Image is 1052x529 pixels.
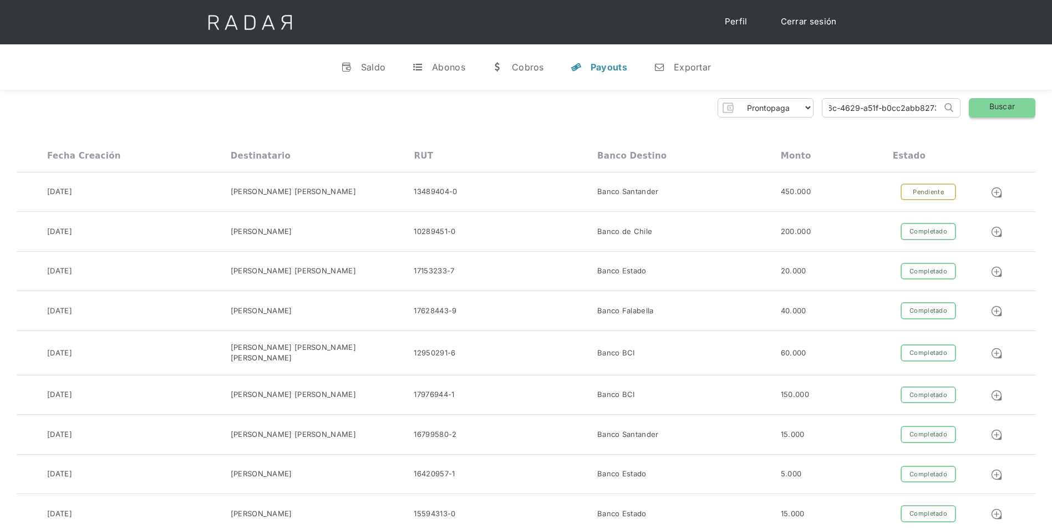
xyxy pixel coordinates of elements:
[990,508,1003,520] img: Detalle
[231,429,356,440] div: [PERSON_NAME] [PERSON_NAME]
[597,151,667,161] div: Banco destino
[990,266,1003,278] img: Detalle
[597,306,654,317] div: Banco Falabella
[781,469,802,480] div: 5.000
[781,186,811,197] div: 450.000
[231,266,356,277] div: [PERSON_NAME] [PERSON_NAME]
[781,508,805,520] div: 15.000
[341,62,352,73] div: v
[47,508,72,520] div: [DATE]
[591,62,627,73] div: Payouts
[901,466,956,483] div: Completado
[781,389,809,400] div: 150.000
[990,429,1003,441] img: Detalle
[492,62,503,73] div: w
[718,98,814,118] form: Form
[990,226,1003,238] img: Detalle
[571,62,582,73] div: y
[781,266,806,277] div: 20.000
[822,99,942,117] input: Busca por ID
[47,266,72,277] div: [DATE]
[597,429,659,440] div: Banco Santander
[414,508,455,520] div: 15594313-0
[512,62,544,73] div: Cobros
[414,186,457,197] div: 13489404-0
[47,429,72,440] div: [DATE]
[901,302,956,319] div: Completado
[361,62,386,73] div: Saldo
[714,11,759,33] a: Perfil
[901,426,956,443] div: Completado
[597,469,647,480] div: Banco Estado
[597,389,635,400] div: Banco BCI
[414,469,455,480] div: 16420957-1
[990,347,1003,359] img: Detalle
[432,62,465,73] div: Abonos
[781,306,806,317] div: 40.000
[47,348,72,359] div: [DATE]
[597,508,647,520] div: Banco Estado
[597,186,659,197] div: Banco Santander
[231,389,356,400] div: [PERSON_NAME] [PERSON_NAME]
[414,348,455,359] div: 12950291-6
[47,389,72,400] div: [DATE]
[231,342,414,364] div: [PERSON_NAME] [PERSON_NAME] [PERSON_NAME]
[597,266,647,277] div: Banco Estado
[781,151,811,161] div: Monto
[414,151,433,161] div: RUT
[47,306,72,317] div: [DATE]
[231,469,292,480] div: [PERSON_NAME]
[990,389,1003,401] img: Detalle
[231,306,292,317] div: [PERSON_NAME]
[990,186,1003,199] img: Detalle
[412,62,423,73] div: t
[47,151,121,161] div: Fecha creación
[414,429,456,440] div: 16799580-2
[47,469,72,480] div: [DATE]
[901,386,956,404] div: Completado
[231,226,292,237] div: [PERSON_NAME]
[990,305,1003,317] img: Detalle
[414,389,454,400] div: 17976944-1
[414,226,455,237] div: 10289451-0
[901,263,956,280] div: Completado
[674,62,711,73] div: Exportar
[781,348,806,359] div: 60.000
[231,151,291,161] div: Destinatario
[770,11,848,33] a: Cerrar sesión
[654,62,665,73] div: n
[901,223,956,240] div: Completado
[781,226,811,237] div: 200.000
[47,226,72,237] div: [DATE]
[597,348,635,359] div: Banco BCI
[414,306,456,317] div: 17628443-9
[231,508,292,520] div: [PERSON_NAME]
[969,98,1035,118] a: Buscar
[597,226,652,237] div: Banco de Chile
[901,344,956,362] div: Completado
[990,469,1003,481] img: Detalle
[893,151,926,161] div: Estado
[47,186,72,197] div: [DATE]
[414,266,454,277] div: 17153233-7
[781,429,805,440] div: 15.000
[901,184,956,201] div: Pendiente
[901,505,956,522] div: Completado
[231,186,356,197] div: [PERSON_NAME] [PERSON_NAME]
